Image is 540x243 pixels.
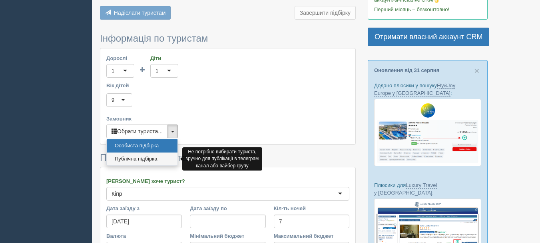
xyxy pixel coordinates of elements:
div: 1 [112,67,114,75]
span: Побажання туриста [100,152,187,163]
span: × [474,66,479,75]
label: Вік дітей [106,82,349,89]
a: Оновлення від 31 серпня [374,67,439,73]
img: fly-joy-de-proposal-crm-for-travel-agency.png [374,99,481,166]
label: Максимальний бюджет [274,232,349,240]
h3: Інформація по туристам [100,33,356,44]
label: Замовник [106,115,349,123]
a: Особиста підбірка [107,139,177,153]
input: 7-10 або 7,10,14 [274,215,349,228]
label: Діти [150,54,178,62]
a: Luxury Travel у [GEOGRAPHIC_DATA] [374,182,437,196]
label: Дата заїзду з [106,205,182,212]
label: Валюта [106,232,182,240]
button: Завершити підбірку [295,6,356,20]
div: 9 [112,96,114,104]
label: Дорослі [106,54,134,62]
a: Fly&Joy Europe у [GEOGRAPHIC_DATA] [374,82,455,96]
a: Отримати власний аккаунт CRM [368,28,489,46]
label: [PERSON_NAME] хоче турист? [106,177,349,185]
button: Close [474,66,479,75]
a: Публічна підбірка [107,153,177,166]
p: Додано плюсики у пошуку : [374,82,481,97]
label: Дата заїзду по [190,205,265,212]
div: 1 [155,67,158,75]
div: Кіпр [112,190,122,198]
button: Надіслати туристам [100,6,171,20]
button: Обрати туриста... [106,125,168,138]
label: Мінімальний бюджет [190,232,265,240]
div: Не потрібно вибирати туриста, зручно для публікації в телеграм канал або вайбер групу [182,147,262,170]
label: Кіл-ть ночей [274,205,349,212]
p: Перший місяць – безкоштовно! [374,6,481,13]
span: Надіслати туристам [114,10,166,16]
p: Плюсики для : [374,181,481,197]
